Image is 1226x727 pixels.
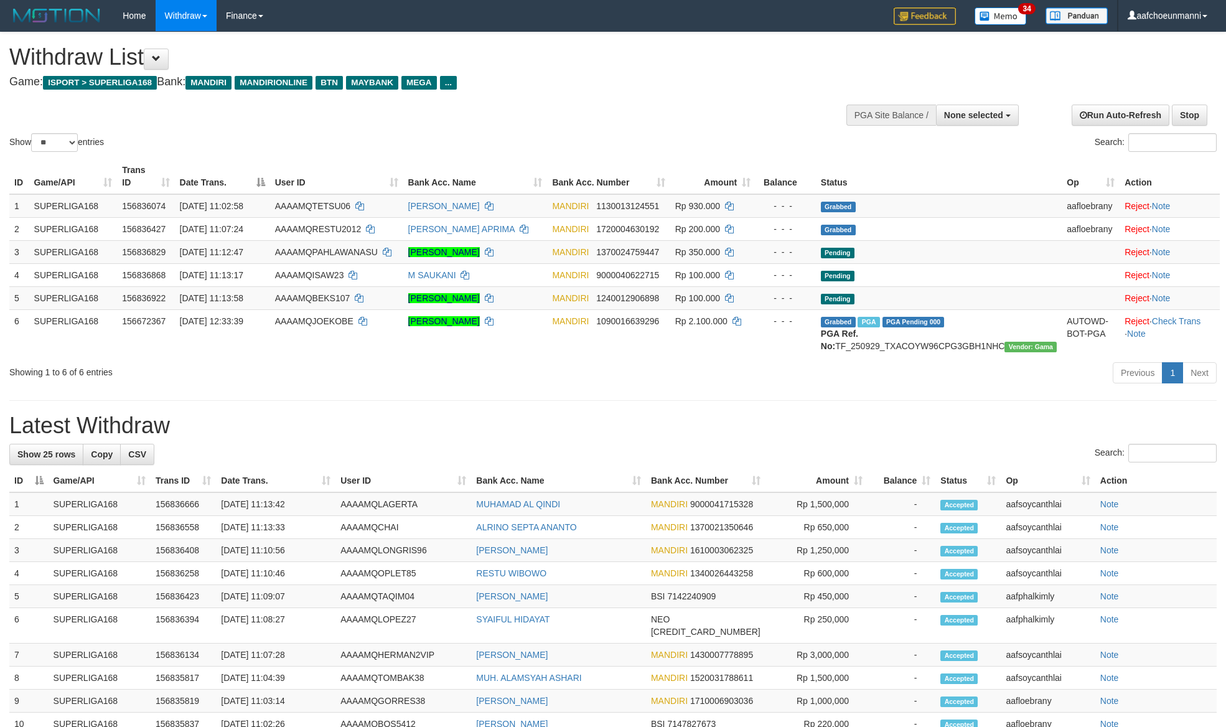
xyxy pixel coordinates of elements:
a: Note [1100,696,1119,706]
span: MANDIRI [185,76,232,90]
b: PGA Ref. No: [821,329,858,351]
th: Bank Acc. Name: activate to sort column ascending [403,159,548,194]
td: aafsoycanthlai [1001,492,1095,516]
a: Note [1152,247,1171,257]
span: [DATE] 11:12:47 [180,247,243,257]
span: ... [440,76,457,90]
a: Stop [1172,105,1207,126]
span: Copy 1710006903036 to clipboard [690,696,753,706]
td: 156835819 [151,690,216,713]
div: - - - [760,315,811,327]
td: - [868,690,935,713]
td: 5 [9,286,29,309]
td: 156836134 [151,644,216,667]
td: AAAAMQTAQIM04 [335,585,471,608]
div: - - - [760,200,811,212]
td: AAAAMQLAGERTA [335,492,471,516]
span: AAAAMQJOEKOBE [275,316,353,326]
td: Rp 1,250,000 [765,539,868,562]
td: · [1120,240,1220,263]
a: Note [1100,522,1119,532]
span: 156836427 [122,224,166,234]
span: 156836922 [122,293,166,303]
span: AAAAMQPAHLAWANASU [275,247,378,257]
th: Op: activate to sort column ascending [1001,469,1095,492]
span: Rp 930.000 [675,201,720,211]
a: [PERSON_NAME] [476,696,548,706]
span: Grabbed [821,317,856,327]
span: MANDIRI [651,673,688,683]
td: 156836666 [151,492,216,516]
a: Note [1100,499,1119,509]
button: None selected [936,105,1019,126]
div: - - - [760,246,811,258]
a: Note [1152,224,1171,234]
td: aafsoycanthlai [1001,562,1095,585]
a: [PERSON_NAME] [476,591,548,601]
a: Note [1100,568,1119,578]
td: aafsoycanthlai [1001,539,1095,562]
span: [DATE] 11:13:58 [180,293,243,303]
th: Op: activate to sort column ascending [1062,159,1120,194]
span: Copy 9000040622715 to clipboard [596,270,659,280]
td: 156836258 [151,562,216,585]
span: Accepted [940,569,978,579]
td: SUPERLIGA168 [29,217,118,240]
select: Showentries [31,133,78,152]
span: Vendor URL: https://trx31.1velocity.biz [1004,342,1057,352]
td: - [868,644,935,667]
td: Rp 3,000,000 [765,644,868,667]
td: Rp 1,500,000 [765,667,868,690]
span: MANDIRI [552,224,589,234]
td: 4 [9,562,49,585]
a: Reject [1125,270,1149,280]
span: MANDIRI [651,650,688,660]
th: Amount: activate to sort column ascending [765,469,868,492]
span: Copy 1340026443258 to clipboard [690,568,753,578]
span: 156672367 [122,316,166,326]
td: aafloebrany [1001,690,1095,713]
span: NEO [651,614,670,624]
td: · · [1120,309,1220,357]
td: [DATE] 11:08:27 [216,608,335,644]
a: Reject [1125,247,1149,257]
span: Rp 100.000 [675,293,720,303]
th: Amount: activate to sort column ascending [670,159,756,194]
td: SUPERLIGA168 [49,690,151,713]
span: Copy 1090016639296 to clipboard [596,316,659,326]
td: 3 [9,539,49,562]
td: SUPERLIGA168 [49,667,151,690]
span: MANDIRI [552,316,589,326]
td: [DATE] 11:13:42 [216,492,335,516]
span: Grabbed [821,225,856,235]
span: 34 [1018,3,1035,14]
span: Accepted [940,650,978,661]
td: 5 [9,585,49,608]
td: SUPERLIGA168 [49,562,151,585]
span: Copy 1720004630192 to clipboard [596,224,659,234]
td: - [868,608,935,644]
td: 6 [9,309,29,357]
th: Game/API: activate to sort column ascending [49,469,151,492]
span: ISPORT > SUPERLIGA168 [43,76,157,90]
a: Reject [1125,201,1149,211]
span: MANDIRI [552,201,589,211]
td: AAAAMQCHAI [335,516,471,539]
input: Search: [1128,444,1217,462]
th: Bank Acc. Number: activate to sort column ascending [547,159,670,194]
td: TF_250929_TXACOYW96CPG3GBH1NHC [816,309,1062,357]
a: RESTU WIBOWO [476,568,546,578]
td: AAAAMQTOMBAK38 [335,667,471,690]
span: MANDIRI [651,499,688,509]
span: Copy 1610003062325 to clipboard [690,545,753,555]
td: SUPERLIGA168 [29,309,118,357]
td: Rp 1,500,000 [765,492,868,516]
span: Copy 1130013124551 to clipboard [596,201,659,211]
td: Rp 600,000 [765,562,868,585]
td: 9 [9,690,49,713]
span: Rp 100.000 [675,270,720,280]
th: Date Trans.: activate to sort column descending [175,159,270,194]
a: Run Auto-Refresh [1072,105,1169,126]
a: Next [1182,362,1217,383]
span: PGA Pending [882,317,945,327]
